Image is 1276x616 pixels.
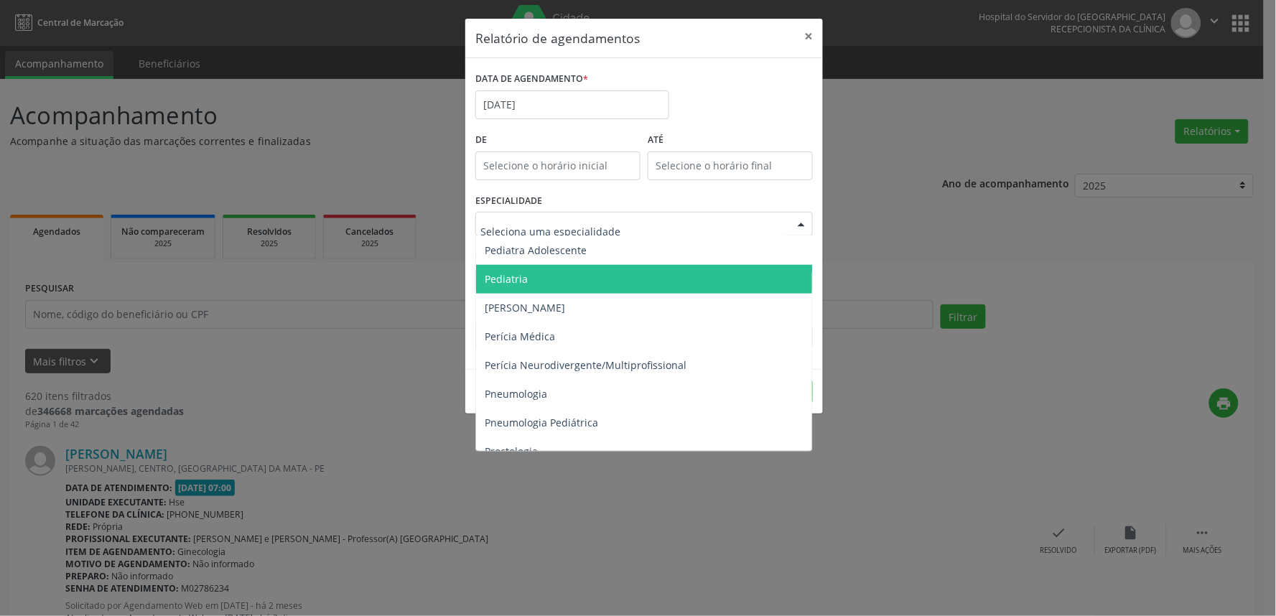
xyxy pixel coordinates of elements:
label: ATÉ [648,129,813,151]
button: Close [794,19,823,54]
input: Selecione o horário final [648,151,813,180]
h5: Relatório de agendamentos [475,29,640,47]
span: Pneumologia Pediátrica [485,416,598,429]
span: Pneumologia [485,387,547,401]
input: Selecione uma data ou intervalo [475,90,669,119]
label: ESPECIALIDADE [475,190,542,213]
input: Selecione o horário inicial [475,151,641,180]
input: Seleciona uma especialidade [480,217,783,246]
label: DATA DE AGENDAMENTO [475,68,588,90]
span: [PERSON_NAME] [485,301,565,314]
span: Proctologia [485,444,538,458]
span: Perícia Neurodivergente/Multiprofissional [485,358,686,372]
span: Perícia Médica [485,330,555,343]
span: Pediatra Adolescente [485,243,587,257]
span: Pediatria [485,272,528,286]
label: De [475,129,641,151]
